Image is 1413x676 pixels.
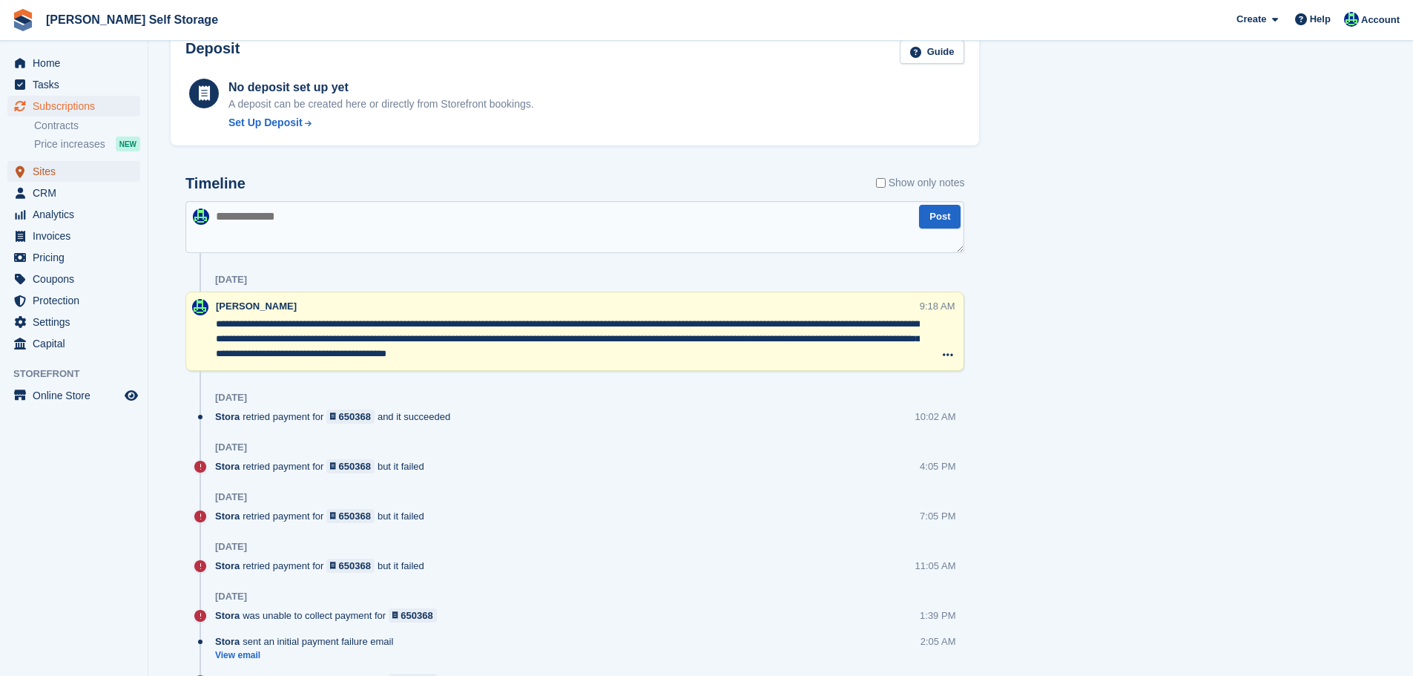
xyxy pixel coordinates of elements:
span: Sites [33,161,122,182]
div: [DATE] [215,491,247,503]
span: Help [1310,12,1331,27]
div: sent an initial payment failure email [215,634,401,649]
span: Invoices [33,226,122,246]
div: 4:05 PM [920,459,955,473]
a: View email [215,649,401,662]
div: 650368 [401,608,432,623]
div: [DATE] [215,274,247,286]
a: menu [7,247,140,268]
img: Jenna Pearcy [193,209,209,225]
a: menu [7,53,140,73]
div: 7:05 PM [920,509,955,523]
a: menu [7,290,140,311]
div: retried payment for but it failed [215,559,432,573]
button: Post [919,205,961,229]
div: [DATE] [215,591,247,603]
span: Stora [215,608,240,623]
a: menu [7,161,140,182]
div: retried payment for and it succeeded [215,410,458,424]
span: Create [1236,12,1266,27]
a: Preview store [122,387,140,404]
span: Price increases [34,137,105,151]
div: 650368 [339,509,371,523]
div: No deposit set up yet [228,79,534,96]
span: Storefront [13,367,148,381]
a: 650368 [389,608,437,623]
div: [DATE] [215,442,247,453]
a: 650368 [326,559,375,573]
div: was unable to collect payment for [215,608,444,623]
span: Protection [33,290,122,311]
a: 650368 [326,410,375,424]
div: Set Up Deposit [228,115,303,131]
div: 1:39 PM [920,608,955,623]
span: Analytics [33,204,122,225]
label: Show only notes [876,175,965,191]
div: retried payment for but it failed [215,509,432,523]
span: CRM [33,183,122,203]
div: 650368 [339,410,371,424]
div: 2:05 AM [920,634,956,649]
div: 9:18 AM [920,299,955,313]
a: Contracts [34,119,140,133]
span: Settings [33,312,122,332]
div: 650368 [339,559,371,573]
div: [DATE] [215,392,247,404]
a: Set Up Deposit [228,115,534,131]
a: menu [7,333,140,354]
div: 650368 [339,459,371,473]
span: Stora [215,410,240,424]
span: Stora [215,634,240,649]
a: Guide [900,40,965,65]
a: Price increases NEW [34,136,140,152]
div: 11:05 AM [915,559,956,573]
a: menu [7,226,140,246]
span: [PERSON_NAME] [216,301,297,312]
span: Subscriptions [33,96,122,117]
a: menu [7,96,140,117]
h2: Deposit [185,40,240,65]
p: A deposit can be created here or directly from Storefront bookings. [228,96,534,112]
a: [PERSON_NAME] Self Storage [40,7,224,32]
a: menu [7,269,140,289]
img: Jenna Pearcy [192,299,208,315]
span: Tasks [33,74,122,95]
span: Online Store [33,385,122,406]
span: Pricing [33,247,122,268]
a: menu [7,385,140,406]
span: Stora [215,459,240,473]
h2: Timeline [185,175,246,192]
input: Show only notes [876,175,886,191]
div: [DATE] [215,541,247,553]
a: 650368 [326,459,375,473]
span: Coupons [33,269,122,289]
div: 10:02 AM [915,410,956,424]
span: Stora [215,509,240,523]
span: Account [1361,13,1400,27]
span: Home [33,53,122,73]
div: retried payment for but it failed [215,459,432,473]
a: menu [7,204,140,225]
a: 650368 [326,509,375,523]
span: Capital [33,333,122,354]
div: NEW [116,137,140,151]
a: menu [7,183,140,203]
a: menu [7,74,140,95]
a: menu [7,312,140,332]
img: Jenna Pearcy [1344,12,1359,27]
span: Stora [215,559,240,573]
img: stora-icon-8386f47178a22dfd0bd8f6a31ec36ba5ce8667c1dd55bd0f319d3a0aa187defe.svg [12,9,34,31]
